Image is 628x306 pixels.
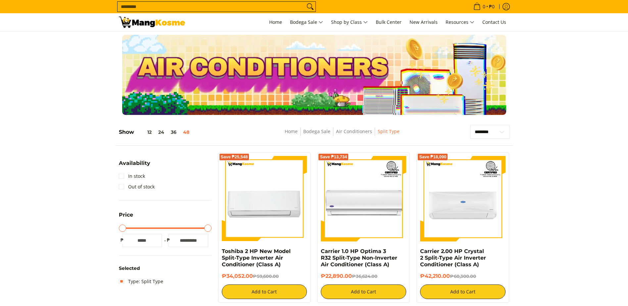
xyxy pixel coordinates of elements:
[303,128,330,134] a: Bodega Sale
[285,128,298,134] a: Home
[222,248,291,268] a: Toshiba 2 HP New Model Split-Type Inverter Air Conditioner (Class A)
[222,156,307,241] img: Toshiba 2 HP New Model Split-Type Inverter Air Conditioner (Class A)
[119,212,133,218] span: Price
[290,18,323,26] span: Bodega Sale
[119,161,150,166] span: Availability
[406,13,441,31] a: New Arrivals
[450,274,476,279] del: ₱60,300.00
[119,171,145,181] a: In stock
[168,129,180,135] button: 36
[119,129,193,135] h5: Show
[222,284,307,299] button: Add to Cart
[488,4,496,9] span: ₱0
[378,127,400,136] span: Split Type
[180,129,193,135] button: 48
[287,13,326,31] a: Bodega Sale
[155,129,168,135] button: 24
[320,155,347,159] span: Save ₱13,734
[420,248,486,268] a: Carrier 2.00 HP Crystal 2 Split-Type Air Inverter Conditioner (Class A)
[420,156,506,241] img: Carrier 2.00 HP Crystal 2 Split-Type Air Inverter Conditioner (Class A)
[376,19,402,25] span: Bulk Center
[336,128,372,134] a: Air Conditioners
[482,19,506,25] span: Contact Us
[420,284,506,299] button: Add to Cart
[446,18,474,26] span: Resources
[328,13,371,31] a: Shop by Class
[482,4,486,9] span: 0
[352,274,377,279] del: ₱36,624.00
[119,276,163,287] a: Type: Split Type
[419,155,446,159] span: Save ₱18,090
[165,237,172,243] span: ₱
[442,13,478,31] a: Resources
[372,13,405,31] a: Bulk Center
[222,273,307,280] h6: ₱34,052.00
[410,19,438,25] span: New Arrivals
[119,161,150,171] summary: Open
[266,13,285,31] a: Home
[119,266,212,272] h6: Selected
[221,155,248,159] span: Save ₱25,548
[479,13,509,31] a: Contact Us
[119,181,155,192] a: Out of stock
[119,237,125,243] span: ₱
[119,212,133,223] summary: Open
[269,19,282,25] span: Home
[305,2,315,12] button: Search
[321,156,406,241] img: Carrier 1.0 HP Optima 3 R32 Split-Type Non-Inverter Air Conditioner (Class A)
[119,17,185,28] img: Bodega Sale Aircon l Mang Kosme: Home Appliances Warehouse Sale Split Type
[321,273,406,280] h6: ₱22,890.00
[331,18,368,26] span: Shop by Class
[238,127,446,142] nav: Breadcrumbs
[321,284,406,299] button: Add to Cart
[471,3,497,10] span: •
[420,273,506,280] h6: ₱42,210.00
[192,13,509,31] nav: Main Menu
[321,248,397,268] a: Carrier 1.0 HP Optima 3 R32 Split-Type Non-Inverter Air Conditioner (Class A)
[134,129,155,135] button: 12
[253,274,279,279] del: ₱59,600.00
